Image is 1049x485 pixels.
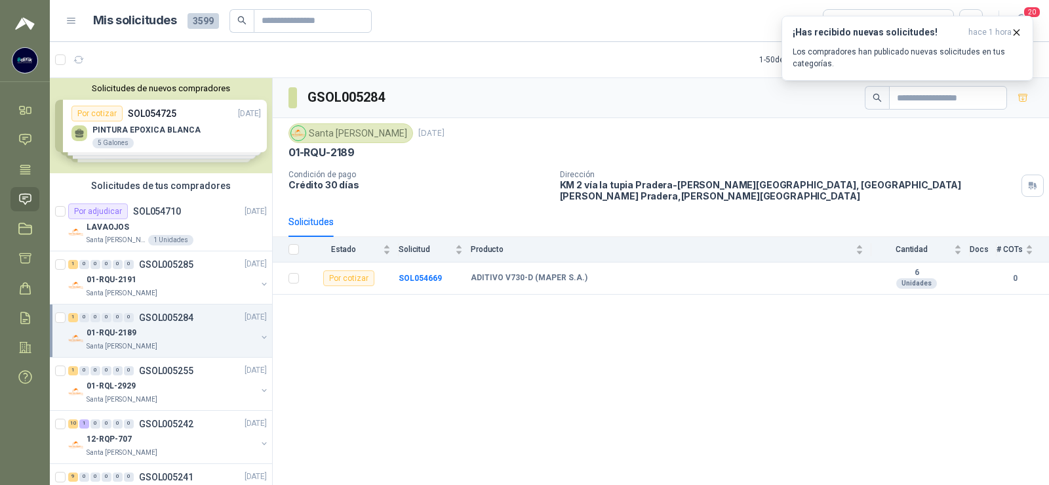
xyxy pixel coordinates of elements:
img: Company Logo [68,278,84,293]
a: 1 0 0 0 0 0 GSOL005255[DATE] Company Logo01-RQL-2929Santa [PERSON_NAME] [68,363,269,405]
span: Producto [471,245,853,254]
img: Company Logo [12,48,37,73]
b: 6 [871,268,962,278]
span: search [873,93,882,102]
p: Santa [PERSON_NAME] [87,235,146,245]
span: hace 1 hora [968,27,1012,38]
h3: GSOL005284 [307,87,387,108]
p: GSOL005285 [139,260,193,269]
div: 0 [124,260,134,269]
button: ¡Has recibido nuevas solicitudes!hace 1 hora Los compradores han publicado nuevas solicitudes en ... [782,16,1033,81]
div: 0 [124,366,134,375]
div: 0 [79,473,89,482]
div: Santa [PERSON_NAME] [288,123,413,143]
p: [DATE] [245,312,267,324]
img: Company Logo [68,384,84,400]
p: [DATE] [418,127,445,140]
th: Docs [970,237,997,263]
span: search [237,16,247,25]
div: 0 [113,313,123,322]
div: 1 [68,313,78,322]
div: 0 [124,473,134,482]
p: Crédito 30 días [288,179,549,190]
p: Santa [PERSON_NAME] [87,448,157,458]
div: 1 [68,366,78,375]
span: # COTs [997,245,1023,254]
p: [DATE] [245,259,267,271]
div: 0 [102,419,111,429]
p: 12-RQP-707 [87,434,132,446]
div: 0 [102,313,111,322]
th: Cantidad [871,237,970,263]
p: Santa [PERSON_NAME] [87,394,157,405]
div: Todas [831,14,859,28]
img: Company Logo [291,126,306,140]
button: Solicitudes de nuevos compradores [55,83,267,93]
img: Company Logo [68,437,84,453]
th: Estado [307,237,399,263]
p: SOL054710 [133,207,181,216]
div: 0 [79,260,89,269]
button: 20 [1010,9,1033,33]
span: Estado [307,245,380,254]
p: Condición de pago [288,170,549,179]
img: Company Logo [68,331,84,347]
div: 0 [102,473,111,482]
p: Los compradores han publicado nuevas solicitudes en tus categorías. [793,46,1022,70]
div: 0 [102,366,111,375]
div: 1 [68,260,78,269]
span: 20 [1023,6,1041,18]
p: Santa [PERSON_NAME] [87,341,157,352]
img: Logo peakr [15,16,35,32]
div: Por cotizar [323,270,374,286]
h1: Mis solicitudes [93,11,177,30]
div: 0 [113,260,123,269]
div: Solicitudes de tus compradores [50,173,272,198]
p: Dirección [560,170,1016,179]
div: 0 [90,366,100,375]
p: GSOL005241 [139,473,193,482]
p: 01-RQU-2189 [87,327,136,340]
div: Unidades [896,278,937,289]
th: # COTs [997,237,1049,263]
div: 0 [113,366,123,375]
span: Cantidad [871,245,951,254]
div: 0 [124,419,134,429]
div: Por adjudicar [68,203,128,219]
div: 0 [90,473,100,482]
p: [DATE] [245,471,267,484]
p: [DATE] [245,205,267,218]
a: Por adjudicarSOL054710[DATE] Company LogoLAVAOJOSSanta [PERSON_NAME]1 Unidades [50,198,272,251]
p: 01-RQU-2189 [288,146,355,159]
img: Company Logo [68,224,84,240]
p: KM 2 vía la tupia Pradera-[PERSON_NAME][GEOGRAPHIC_DATA], [GEOGRAPHIC_DATA][PERSON_NAME] Pradera ... [560,179,1016,201]
p: GSOL005242 [139,419,193,429]
a: 10 1 0 0 0 0 GSOL005242[DATE] Company Logo12-RQP-707Santa [PERSON_NAME] [68,416,269,458]
p: 01-RQU-2191 [87,274,136,287]
p: Santa [PERSON_NAME] [87,288,157,299]
th: Producto [471,237,871,263]
a: SOL054669 [399,274,442,283]
div: 0 [90,313,100,322]
div: 10 [68,419,78,429]
b: 0 [997,272,1033,285]
h3: ¡Has recibido nuevas solicitudes! [793,27,963,38]
div: 0 [102,260,111,269]
div: 9 [68,473,78,482]
p: [DATE] [245,418,267,431]
p: GSOL005284 [139,313,193,322]
p: [DATE] [245,365,267,377]
p: 01-RQL-2929 [87,381,136,393]
p: LAVAOJOS [87,221,129,234]
th: Solicitud [399,237,471,263]
div: 1 Unidades [148,235,193,245]
b: ADITIVO V730-D (MAPER S.A.) [471,273,587,284]
span: Solicitud [399,245,452,254]
a: 1 0 0 0 0 0 GSOL005284[DATE] Company Logo01-RQU-2189Santa [PERSON_NAME] [68,310,269,352]
div: 0 [113,473,123,482]
div: 0 [90,419,100,429]
div: 0 [90,260,100,269]
div: 0 [79,366,89,375]
div: Solicitudes de nuevos compradoresPor cotizarSOL054725[DATE] PINTURA EPOXICA BLANCA5 GalonesPor co... [50,78,272,173]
